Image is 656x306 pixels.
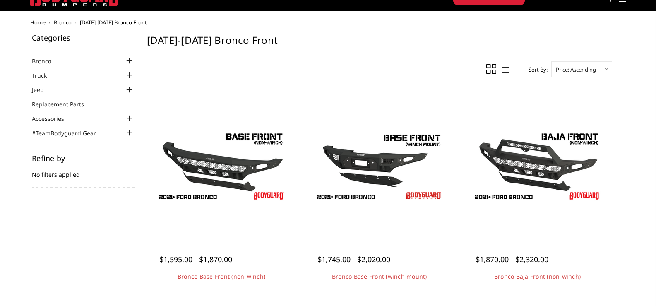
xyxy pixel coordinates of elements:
[309,96,450,237] a: Freedom Series - Bronco Base Front Bumper Bronco Base Front (winch mount)
[32,34,135,41] h5: Categories
[159,254,232,264] span: $1,595.00 - $1,870.00
[332,272,427,280] a: Bronco Base Front (winch mount)
[147,34,612,53] h1: [DATE]-[DATE] Bronco Front
[467,96,608,237] a: Bronco Baja Front (non-winch) Bronco Baja Front (non-winch)
[32,114,74,123] a: Accessories
[32,57,62,65] a: Bronco
[32,129,106,137] a: #TeamBodyguard Gear
[32,71,57,80] a: Truck
[476,254,548,264] span: $1,870.00 - $2,320.00
[32,100,94,108] a: Replacement Parts
[151,96,292,237] a: Bronco Base Front (non-winch) Bronco Base Front (non-winch)
[30,19,46,26] a: Home
[494,272,581,280] a: Bronco Baja Front (non-winch)
[80,19,147,26] span: [DATE]-[DATE] Bronco Front
[524,63,548,76] label: Sort By:
[54,19,72,26] a: Bronco
[178,272,265,280] a: Bronco Base Front (non-winch)
[32,154,135,162] h5: Refine by
[317,254,390,264] span: $1,745.00 - $2,020.00
[155,129,288,204] img: Bronco Base Front (non-winch)
[615,266,656,306] iframe: Chat Widget
[32,154,135,188] div: No filters applied
[32,85,54,94] a: Jeep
